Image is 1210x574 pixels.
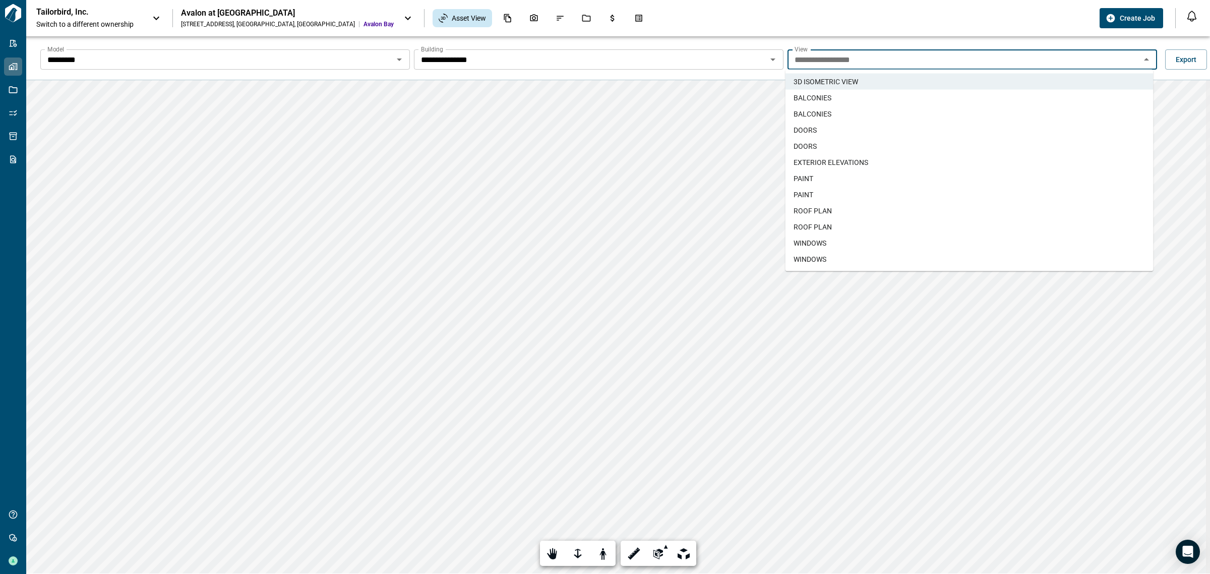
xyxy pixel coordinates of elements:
[794,125,817,135] span: DOORS
[421,45,443,53] label: Building
[1176,54,1196,65] span: Export
[497,10,518,27] div: Documents
[47,45,64,53] label: Model
[794,206,832,216] span: ROOF PLAN
[794,174,813,184] span: PAINT
[433,9,492,27] div: Asset View
[1139,52,1154,67] button: Close
[1176,540,1200,564] div: Open Intercom Messenger
[1120,13,1155,23] span: Create Job
[794,109,831,119] span: BALCONIES
[794,190,813,200] span: PAINT
[36,7,127,17] p: Tailorbird, Inc.
[794,77,858,87] span: 3D ISOMETRIC VIEW​
[1184,8,1200,24] button: Open notification feed
[550,10,571,27] div: Issues & Info
[1165,49,1207,70] button: Export
[602,10,623,27] div: Budgets
[181,20,355,28] div: [STREET_ADDRESS] , [GEOGRAPHIC_DATA] , [GEOGRAPHIC_DATA]
[794,254,826,264] span: WINDOWS
[181,8,394,18] div: Avalon at [GEOGRAPHIC_DATA]
[36,19,142,29] span: Switch to a different ownership
[452,13,486,23] span: Asset View
[364,20,394,28] span: Avalon Bay
[794,157,868,167] span: EXTERIOR ELEVATIONS
[766,52,780,67] button: Open
[576,10,597,27] div: Jobs
[523,10,544,27] div: Photos
[392,52,406,67] button: Open
[1100,8,1163,28] button: Create Job
[628,10,649,27] div: Takeoff Center
[794,238,826,248] span: WINDOWS
[794,93,831,103] span: BALCONIES
[794,141,817,151] span: DOORS
[795,45,808,53] label: View
[794,222,832,232] span: ROOF PLAN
